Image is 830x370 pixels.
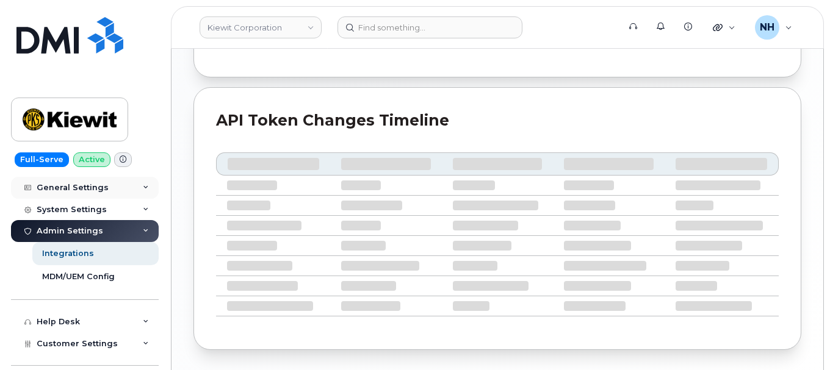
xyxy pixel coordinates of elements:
span: NH [760,20,774,35]
input: Find something... [337,16,522,38]
div: Nicholas Hayden [746,15,801,40]
div: Quicklinks [704,15,744,40]
a: Kiewit Corporation [200,16,322,38]
iframe: Messenger Launcher [777,317,821,361]
div: API Token Changes Timeline [216,110,779,132]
